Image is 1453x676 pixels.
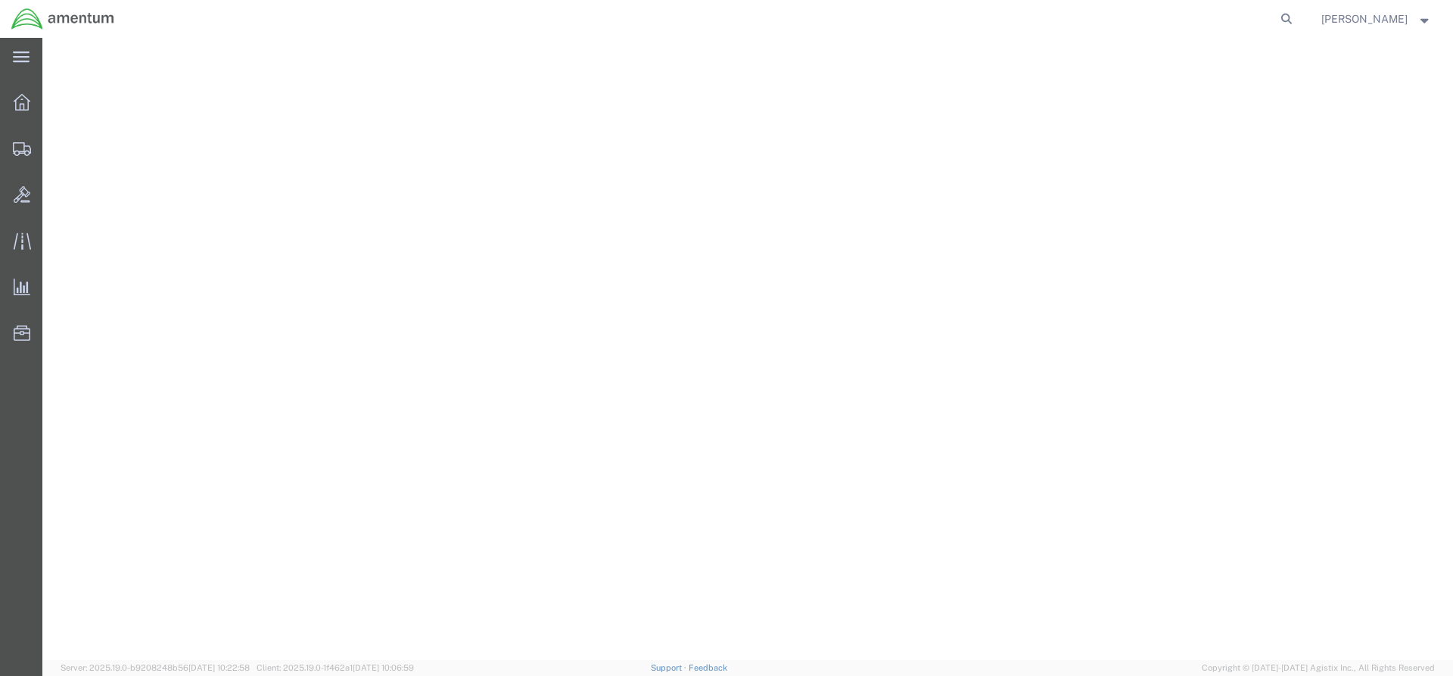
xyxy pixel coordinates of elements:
span: [DATE] 10:22:58 [188,663,250,672]
span: Copyright © [DATE]-[DATE] Agistix Inc., All Rights Reserved [1202,662,1435,674]
a: Support [651,663,689,672]
button: [PERSON_NAME] [1321,10,1433,28]
span: Client: 2025.19.0-1f462a1 [257,663,414,672]
span: Jessica White [1321,11,1408,27]
iframe: FS Legacy Container [42,38,1453,660]
span: Server: 2025.19.0-b9208248b56 [61,663,250,672]
span: [DATE] 10:06:59 [353,663,414,672]
a: Feedback [689,663,727,672]
img: logo [11,8,115,30]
